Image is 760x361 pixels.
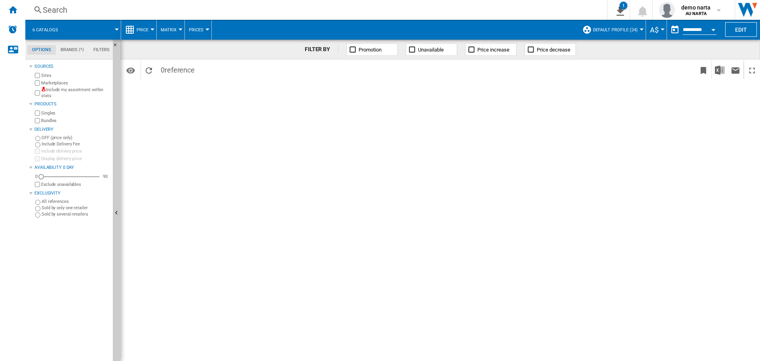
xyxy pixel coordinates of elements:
[89,45,114,55] md-tab-item: Filters
[42,211,110,217] label: Sold by several retailers
[667,22,683,38] button: md-calendar
[659,2,675,18] img: profile.jpg
[695,61,711,79] button: Bookmark this report
[537,47,570,53] span: Price decrease
[681,4,711,11] span: demo narta
[359,47,382,53] span: Promotion
[41,156,110,162] label: Display delivery price
[593,20,642,40] button: Default profile (24)
[42,141,110,147] label: Include Delivery Fee
[34,63,110,70] div: Sources
[418,47,444,53] span: Unavailable
[35,206,40,211] input: Sold by only one retailer
[35,88,40,98] input: Include my assortment within stats
[593,27,638,32] span: Default profile (24)
[35,142,40,147] input: Include Delivery Fee
[41,73,110,78] label: Sites
[165,66,195,74] span: reference
[41,118,110,124] label: Bundles
[27,45,56,55] md-tab-item: Options
[41,110,110,116] label: Singles
[101,174,110,180] div: 90
[35,212,40,218] input: Sold by several retailers
[123,63,139,77] button: Options
[41,87,46,92] img: mysite-not-bg-18x18.png
[137,20,152,40] button: Price
[477,47,509,53] span: Price increase
[137,27,148,32] span: Price
[706,21,720,36] button: Open calendar
[125,20,152,40] div: Price
[725,22,757,37] button: Edit
[524,43,576,56] button: Price decrease
[41,173,99,181] md-slider: Availability
[161,20,180,40] button: Matrix
[406,43,457,56] button: Unavailable
[41,87,110,99] label: Include my assortment within stats
[650,20,663,40] button: A$
[189,20,207,40] button: Prices
[646,20,667,40] md-menu: Currency
[161,27,177,32] span: Matrix
[465,43,517,56] button: Price increase
[34,126,110,133] div: Delivery
[32,20,66,40] button: 6 catalogs
[744,61,760,79] button: Maximize
[41,148,110,154] label: Include delivery price
[35,80,40,86] input: Marketplaces
[34,164,110,171] div: Availability 0 Day
[56,45,89,55] md-tab-item: Brands (*)
[715,65,724,75] img: excel-24x24.png
[34,190,110,197] div: Exclusivity
[35,118,40,123] input: Bundles
[35,156,40,161] input: Display delivery price
[157,61,199,77] span: 0
[346,43,398,56] button: Promotion
[34,101,110,107] div: Products
[113,40,122,54] button: Hide
[8,25,17,34] img: alerts-logo.svg
[712,61,728,79] button: Download in Excel
[35,73,40,78] input: Sites
[35,182,40,187] input: Display delivery price
[189,27,203,32] span: Prices
[33,174,40,180] div: 0
[41,181,110,187] label: Exclude unavailables
[728,61,743,79] button: Send this report by email
[32,27,58,32] span: 6 catalogs
[29,20,117,40] div: 6 catalogs
[619,2,627,10] div: 1
[42,135,110,141] label: OFF (price only)
[305,46,338,53] div: FILTER BY
[35,136,40,141] input: OFF (price only)
[141,61,157,79] button: Reload
[43,4,587,15] div: Search
[42,205,110,211] label: Sold by only one retailer
[41,80,110,86] label: Marketplaces
[686,11,707,16] b: AU NARTA
[582,20,642,40] div: Default profile (24)
[35,111,40,116] input: Singles
[35,200,40,205] input: All references
[42,199,110,204] label: All references
[35,149,40,154] input: Include delivery price
[650,26,659,34] span: A$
